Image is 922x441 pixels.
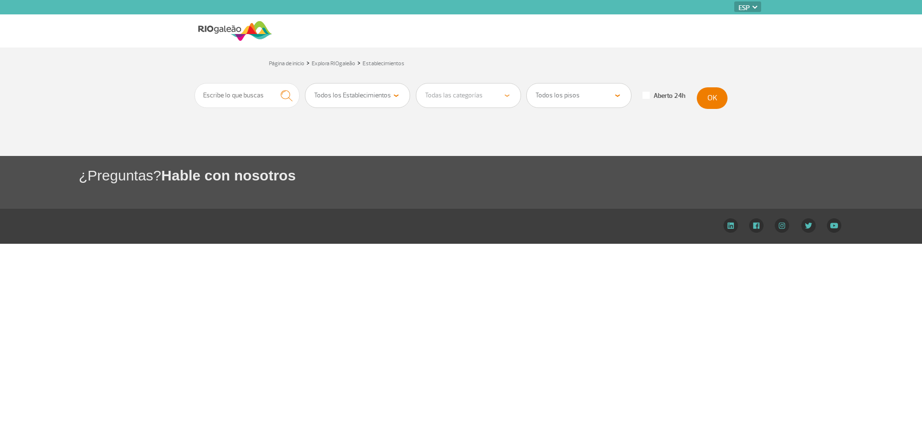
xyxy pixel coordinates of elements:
span: Hable con nosotros [161,167,296,183]
label: Aberto 24h [643,92,685,100]
img: Twitter [801,218,816,233]
a: > [306,57,310,68]
button: OK [697,87,728,109]
img: Instagram [775,218,789,233]
a: Establecimientos [363,60,404,67]
a: > [357,57,361,68]
h1: ¿Preguntas? [79,166,922,185]
img: YouTube [827,218,841,233]
a: Página de inicio [269,60,304,67]
img: Facebook [749,218,764,233]
a: Explora RIOgaleão [312,60,355,67]
img: LinkedIn [723,218,738,233]
input: Escribe lo que buscas [194,83,300,108]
